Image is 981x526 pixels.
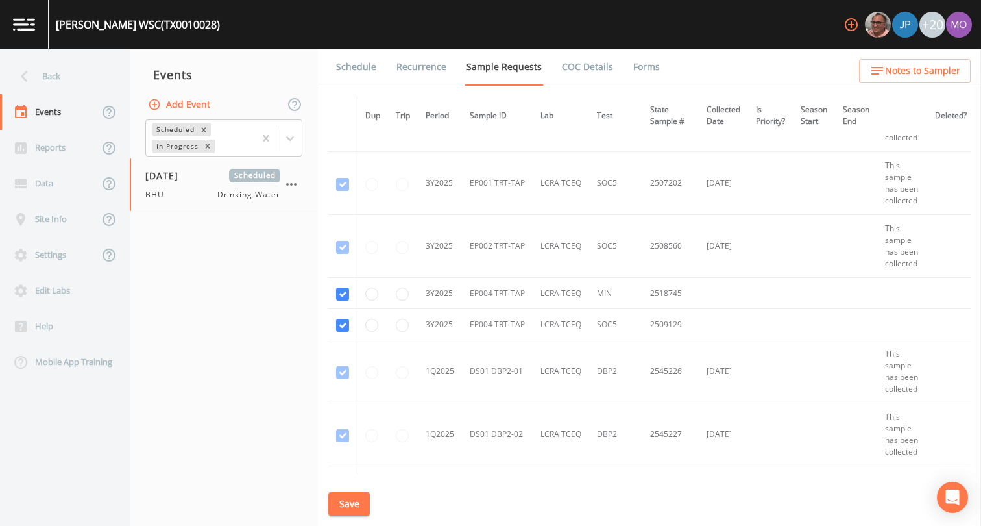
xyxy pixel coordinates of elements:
a: Recurrence [394,49,448,85]
td: LCRA TCEQ [533,309,589,340]
td: 2545226 [642,340,699,403]
img: 4e251478aba98ce068fb7eae8f78b90c [946,12,972,38]
td: 2518745 [642,278,699,309]
th: Lab [533,96,589,136]
span: BHU [145,189,172,201]
td: [DATE] [699,403,748,466]
td: 3Y2025 [418,278,462,309]
td: SOC5 [589,152,642,215]
td: SOC5 [589,309,642,340]
th: State Sample # [642,96,699,136]
th: Collected Date [699,96,748,136]
div: Open Intercom Messenger [937,482,968,513]
th: Test [589,96,642,136]
td: [DATE] [699,215,748,278]
td: LCRA TCEQ [533,403,589,466]
td: LCRA TCEQ [533,278,589,309]
span: Scheduled [229,169,280,182]
td: 2508560 [642,215,699,278]
span: Drinking Water [217,189,280,201]
th: Season Start [793,96,835,136]
td: EP004 TRT-TAP [462,309,533,340]
td: DBP2 [589,403,642,466]
td: [DATE] [699,152,748,215]
td: DS01 DBP2-02 [462,403,533,466]
td: This sample has been collected [877,340,927,403]
td: DBP2 [589,340,642,403]
td: 1Q2025 [418,403,462,466]
td: This sample has been collected [877,403,927,466]
th: Trip [388,96,418,136]
td: 3Y2025 [418,309,462,340]
th: Sample ID [462,96,533,136]
div: In Progress [152,140,200,153]
td: MIN [589,278,642,309]
td: 2545227 [642,403,699,466]
img: e2d790fa78825a4bb76dcb6ab311d44c [865,12,891,38]
img: 41241ef155101aa6d92a04480b0d0000 [892,12,918,38]
div: +20 [919,12,945,38]
td: SOC5 [589,215,642,278]
div: Scheduled [152,123,197,136]
td: DS01 DBP2-01 [462,340,533,403]
span: Notes to Sampler [885,63,960,79]
td: [DATE] [699,340,748,403]
div: [PERSON_NAME] WSC (TX0010028) [56,17,220,32]
td: LCRA TCEQ [533,340,589,403]
th: Period [418,96,462,136]
td: EP004 TRT-TAP [462,278,533,309]
td: 2509129 [642,309,699,340]
div: Remove Scheduled [197,123,211,136]
td: 1Q2025 [418,340,462,403]
td: LCRA TCEQ [533,215,589,278]
td: This sample has been collected [877,215,927,278]
td: LCRA TCEQ [533,152,589,215]
a: COC Details [560,49,615,85]
a: [DATE]ScheduledBHUDrinking Water [130,158,318,212]
div: Joshua gere Paul [891,12,919,38]
td: This sample has been collected [877,152,927,215]
td: 2507202 [642,152,699,215]
button: Notes to Sampler [859,59,971,83]
td: EP002 TRT-TAP [462,215,533,278]
th: Is Priority? [748,96,793,136]
a: Schedule [334,49,378,85]
img: logo [13,18,35,31]
div: Events [130,58,318,91]
div: Remove In Progress [200,140,215,153]
button: Save [328,492,370,516]
th: Season End [835,96,877,136]
th: Deleted? [927,96,975,136]
td: 3Y2025 [418,152,462,215]
button: Add Event [145,93,215,117]
a: Sample Requests [465,49,544,86]
div: Mike Franklin [864,12,891,38]
td: 3Y2025 [418,215,462,278]
td: EP001 TRT-TAP [462,152,533,215]
span: [DATE] [145,169,188,182]
th: Dup [357,96,389,136]
a: Forms [631,49,662,85]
